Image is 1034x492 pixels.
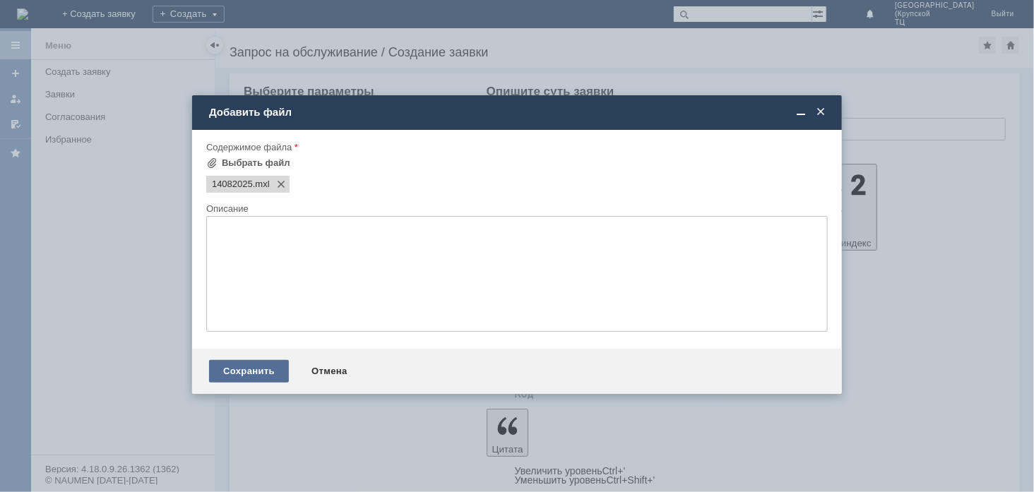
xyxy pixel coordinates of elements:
[206,204,825,213] div: Описание
[206,143,825,152] div: Содержимое файла
[209,106,828,119] div: Добавить файл
[222,157,290,169] div: Выбрать файл
[253,179,270,190] span: 14082025.mxl
[814,106,828,119] span: Закрыть
[6,6,206,28] div: добрый день прошу удалить отложенные чеки
[212,179,253,190] span: 14082025.mxl
[794,106,808,119] span: Свернуть (Ctrl + M)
